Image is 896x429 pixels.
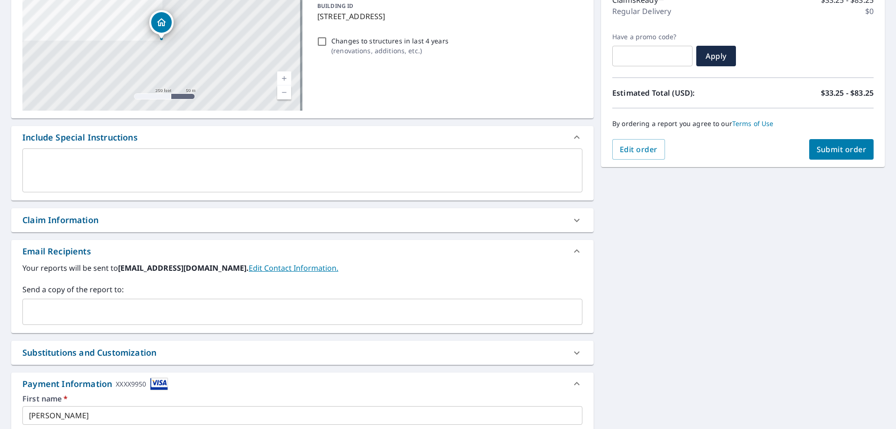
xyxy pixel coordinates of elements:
[22,262,582,274] label: Your reports will be sent to
[817,144,867,155] span: Submit order
[150,378,168,390] img: cardImage
[612,139,665,160] button: Edit order
[116,378,146,390] div: XXXX9950
[809,139,874,160] button: Submit order
[22,245,91,258] div: Email Recipients
[22,284,582,295] label: Send a copy of the report to:
[277,85,291,99] a: Current Level 17, Zoom Out
[118,263,249,273] b: [EMAIL_ADDRESS][DOMAIN_NAME].
[331,36,448,46] p: Changes to structures in last 4 years
[696,46,736,66] button: Apply
[612,6,671,17] p: Regular Delivery
[11,240,594,262] div: Email Recipients
[11,341,594,365] div: Substitutions and Customization
[331,46,448,56] p: ( renovations, additions, etc. )
[612,87,743,98] p: Estimated Total (USD):
[620,144,658,155] span: Edit order
[612,120,874,128] p: By ordering a report you agree to our
[277,71,291,85] a: Current Level 17, Zoom In
[317,11,579,22] p: [STREET_ADDRESS]
[11,373,594,395] div: Payment InformationXXXX9950cardImage
[11,126,594,148] div: Include Special Instructions
[612,33,693,41] label: Have a promo code?
[22,131,138,144] div: Include Special Instructions
[865,6,874,17] p: $0
[22,378,168,390] div: Payment Information
[22,346,156,359] div: Substitutions and Customization
[149,10,174,39] div: Dropped pin, building 1, Residential property, 815 Wood N Creek Rd Ardmore, OK 73401
[704,51,728,61] span: Apply
[11,208,594,232] div: Claim Information
[249,263,338,273] a: EditContactInfo
[22,395,582,402] label: First name
[821,87,874,98] p: $33.25 - $83.25
[732,119,774,128] a: Terms of Use
[317,2,353,10] p: BUILDING ID
[22,214,98,226] div: Claim Information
